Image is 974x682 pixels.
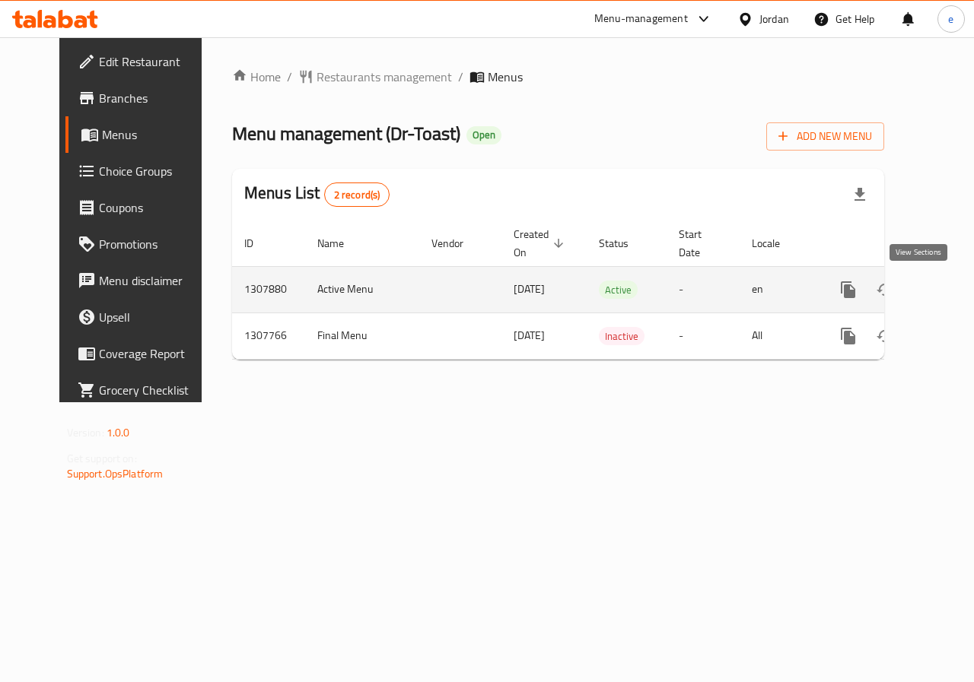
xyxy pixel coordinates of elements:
span: Start Date [679,225,721,262]
button: Add New Menu [766,122,884,151]
a: Menu disclaimer [65,262,222,299]
span: Upsell [99,308,210,326]
a: Grocery Checklist [65,372,222,408]
span: [DATE] [514,279,545,299]
button: more [830,318,867,354]
a: Support.OpsPlatform [67,464,164,484]
span: Inactive [599,328,645,345]
a: Coverage Report [65,335,222,372]
span: Menu management ( Dr-Toast ) [232,116,460,151]
a: Menus [65,116,222,153]
span: Menus [102,125,210,144]
li: / [287,68,292,86]
span: Branches [99,89,210,107]
td: 1307766 [232,312,305,359]
td: - [667,312,740,359]
span: Promotions [99,235,210,253]
span: Name [317,234,364,252]
span: Created On [514,225,568,262]
span: Active [599,281,638,299]
button: Change Status [867,318,903,354]
a: Home [232,68,281,86]
span: Version: [67,423,104,443]
span: Restaurants management [317,68,452,86]
td: All [740,312,818,359]
td: - [667,266,740,312]
a: Coupons [65,189,222,226]
span: Status [599,234,648,252]
span: 1.0.0 [107,423,130,443]
td: Active Menu [305,266,419,312]
span: Menus [488,68,523,86]
span: Menu disclaimer [99,271,210,290]
span: Get support on: [67,449,137,468]
td: Final Menu [305,312,419,359]
a: Upsell [65,299,222,335]
span: 2 record(s) [325,188,390,202]
a: Choice Groups [65,153,222,189]
span: [DATE] [514,325,545,345]
a: Restaurants management [298,68,452,86]
span: Coupons [99,198,210,217]
div: Inactive [599,327,645,345]
span: Edit Restaurant [99,52,210,71]
a: Branches [65,80,222,116]
td: en [740,266,818,312]
span: ID [244,234,273,252]
span: Open [466,128,501,141]
div: Menu-management [594,10,688,28]
span: Vendor [431,234,483,252]
a: Edit Restaurant [65,43,222,80]
h2: Menus List [244,182,390,207]
div: Jordan [759,11,789,27]
a: Promotions [65,226,222,262]
div: Total records count [324,182,390,207]
td: 1307880 [232,266,305,312]
span: Locale [752,234,800,252]
span: Coverage Report [99,344,210,363]
span: Add New Menu [778,127,872,146]
span: Grocery Checklist [99,381,210,399]
button: Change Status [867,271,903,308]
span: e [948,11,953,27]
div: Export file [842,176,878,213]
nav: breadcrumb [232,68,884,86]
button: more [830,271,867,308]
li: / [458,68,463,86]
span: Choice Groups [99,162,210,180]
div: Open [466,126,501,144]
